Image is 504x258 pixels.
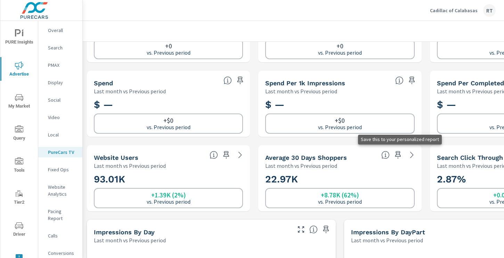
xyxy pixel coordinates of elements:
div: Display [38,77,82,88]
h5: Spend Per 1k Impressions [265,79,345,87]
p: Video [48,114,77,121]
p: Display [48,79,77,86]
div: PureCars TV [38,147,82,157]
span: My Market [2,93,36,110]
p: Last month vs Previous period [94,87,166,95]
p: Social [48,96,77,103]
p: Overall [48,27,77,34]
p: PureCars TV [48,149,77,156]
div: Calls [38,230,82,241]
p: Last month vs Previous period [94,236,166,244]
h6: +8.78K (62%) [321,191,359,198]
div: Social [38,95,82,105]
div: Website Analytics [38,182,82,199]
p: Last month vs Previous period [265,162,337,170]
h5: Average 30 Days Shoppers [265,154,347,161]
a: See more details in report [235,149,246,161]
h5: Website Users [94,154,138,161]
span: Tools [2,157,36,174]
p: Last month vs Previous period [94,162,166,170]
p: Cadillac of Calabasas [430,7,478,14]
p: vs. Previous period [147,124,190,130]
p: Fixed Ops [48,166,77,173]
span: Save this to your personalized report [320,224,332,235]
span: Save this to your personalized report [406,75,417,86]
p: vs. Previous period [147,49,190,56]
p: Last month vs Previous period [351,236,423,244]
p: PMAX [48,62,77,69]
div: Fixed Ops [38,164,82,175]
div: Pacing Report [38,206,82,224]
p: Pacing Report [48,208,77,222]
p: vs. Previous period [318,49,362,56]
p: Calls [48,232,77,239]
span: Cost of your connected TV ad campaigns. [Source: This data is provided by the video advertising p... [223,76,232,85]
span: PURE Insights [2,29,36,46]
div: PMAX [38,60,82,70]
h6: +$0 [163,117,173,124]
h5: Spend [94,79,113,87]
h5: Impressions by DayPart [351,228,425,236]
div: RT [483,4,496,17]
a: See more details in report [406,149,417,161]
div: Video [38,112,82,123]
span: Unique website visitors over the selected time period. [Source: Website Analytics] [210,151,218,159]
p: vs. Previous period [318,198,362,205]
span: Query [2,125,36,142]
span: Save this to your personalized report [221,149,232,161]
p: Search [48,44,77,51]
span: Tier2 [2,189,36,206]
p: vs. Previous period [318,124,362,130]
span: Advertise [2,61,36,78]
button: Make Fullscreen [295,224,307,235]
div: Overall [38,25,82,36]
h2: $ — [94,99,243,111]
p: Website Analytics [48,183,77,197]
div: Search [38,42,82,53]
span: Total spend per 1,000 impressions. [Source: This data is provided by the video advertising platform] [395,76,404,85]
h6: +0 [165,42,172,49]
p: vs. Previous period [147,198,190,205]
span: Driver [2,221,36,239]
h6: +$0 [335,117,345,124]
h2: $ — [265,99,414,111]
p: Conversions [48,250,77,257]
p: Local [48,131,77,138]
span: Save this to your personalized report [235,75,246,86]
p: Last month vs Previous period [265,87,337,95]
h6: +1.39K (2%) [151,191,186,198]
span: The number of impressions, broken down by the day of the week they occurred. [309,225,318,234]
h2: 93.01K [94,173,243,185]
span: A rolling 30 day total of daily Shoppers on the dealership website, averaged over the selected da... [381,151,390,159]
h2: 22.97K [265,173,414,185]
h6: +0 [336,42,343,49]
h5: Impressions by Day [94,228,155,236]
div: Local [38,130,82,140]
